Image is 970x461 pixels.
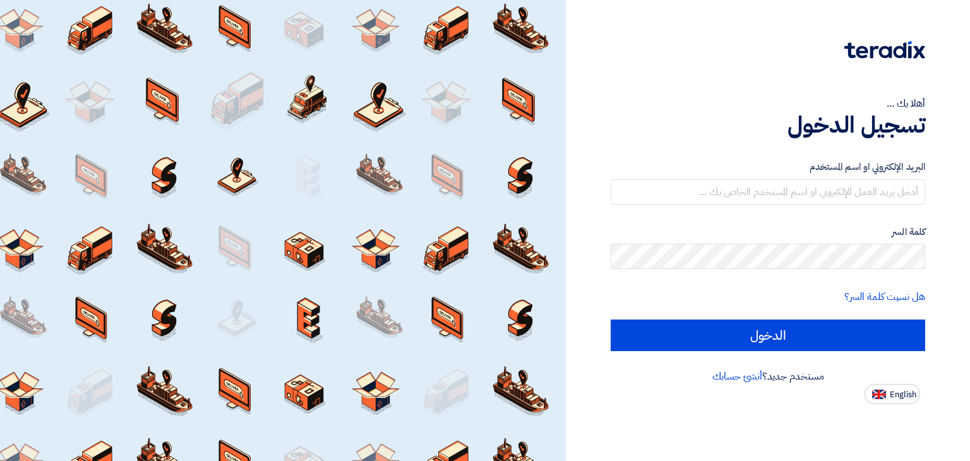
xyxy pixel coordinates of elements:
[611,225,925,239] label: كلمة السر
[844,289,925,304] a: هل نسيت كلمة السر؟
[611,160,925,174] label: البريد الإلكتروني او اسم المستخدم
[872,390,886,399] img: en-US.png
[890,390,916,399] span: English
[611,111,925,139] h1: تسجيل الدخول
[611,320,925,351] input: الدخول
[865,384,920,404] button: English
[712,369,762,384] a: أنشئ حسابك
[611,96,925,111] div: أهلا بك ...
[844,41,925,59] img: Teradix logo
[611,369,925,384] div: مستخدم جديد؟
[611,179,925,205] input: أدخل بريد العمل الإلكتروني او اسم المستخدم الخاص بك ...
